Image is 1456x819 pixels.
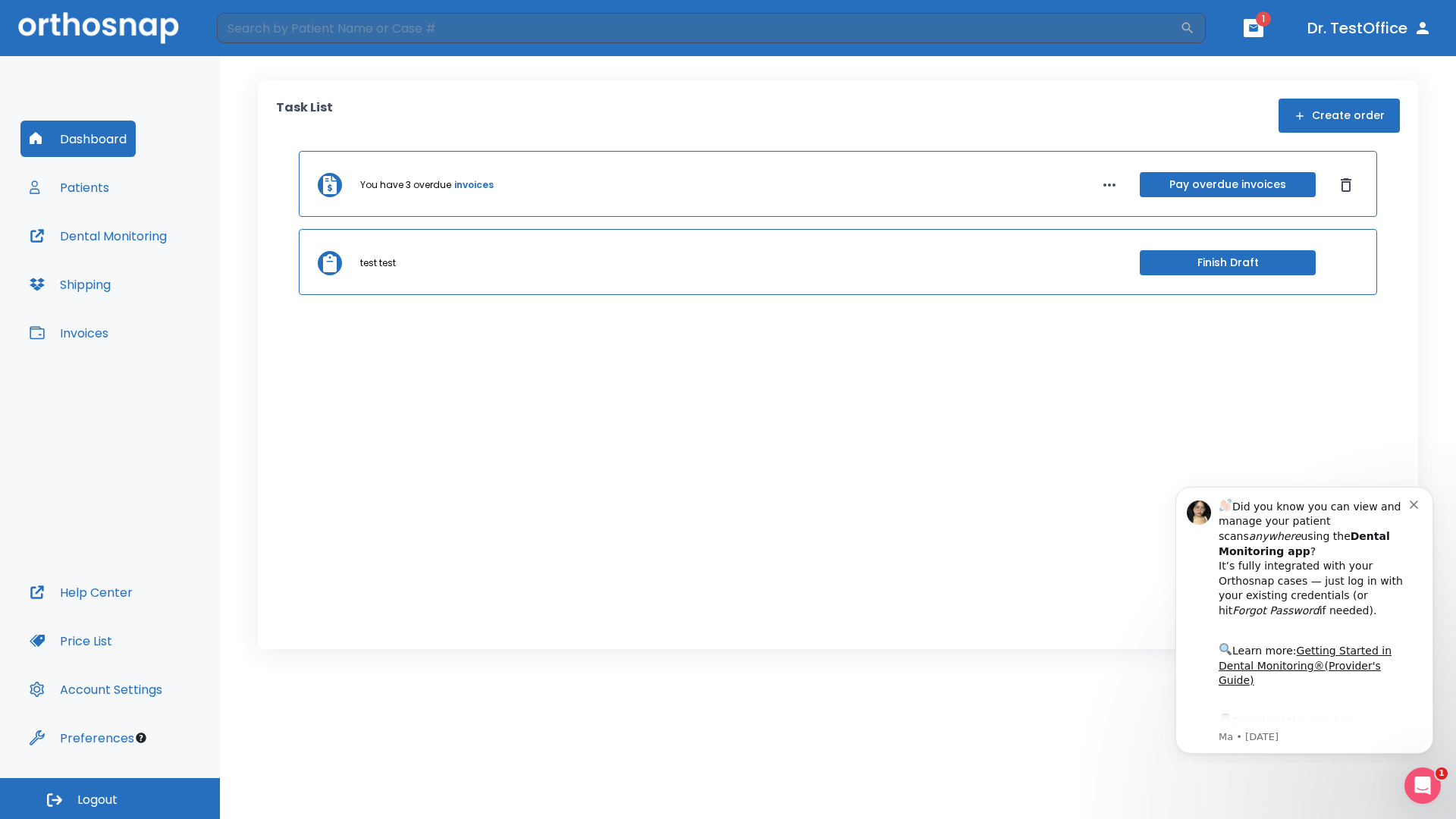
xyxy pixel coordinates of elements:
[1279,99,1400,133] button: Create order
[20,671,171,708] button: Account Settings
[1140,172,1316,197] button: Pay overdue invoices
[257,24,269,36] button: Dismiss notification
[77,792,118,808] span: Logout
[1334,173,1358,197] button: Dismiss
[276,99,333,133] p: Task List
[454,178,494,192] a: invoices
[360,178,451,192] p: You have 3 overdue
[66,257,257,271] p: Message from Ma, sent 7w ago
[134,731,148,745] div: Tooltip anchor
[66,238,257,315] div: Download the app: | ​ Let us know if you need help getting started!
[18,12,179,43] img: Orthosnap
[1436,767,1448,780] span: 1
[20,169,118,206] button: Patients
[20,623,121,659] button: Price List
[20,121,136,157] button: Dashboard
[1404,767,1441,804] iframe: Intercom live chat
[20,266,120,303] button: Shipping
[20,720,143,756] button: Preferences
[1256,11,1271,27] span: 1
[20,315,118,351] button: Invoices
[360,256,396,270] p: test test
[1301,14,1438,42] button: Dr. TestOffice
[1140,250,1316,275] button: Finish Draft
[217,13,1180,43] input: Search by Patient Name or Case #
[66,242,201,269] a: App Store
[20,218,176,254] button: Dental Monitoring
[1153,473,1456,763] iframe: Intercom notifications message
[20,574,142,610] button: Help Center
